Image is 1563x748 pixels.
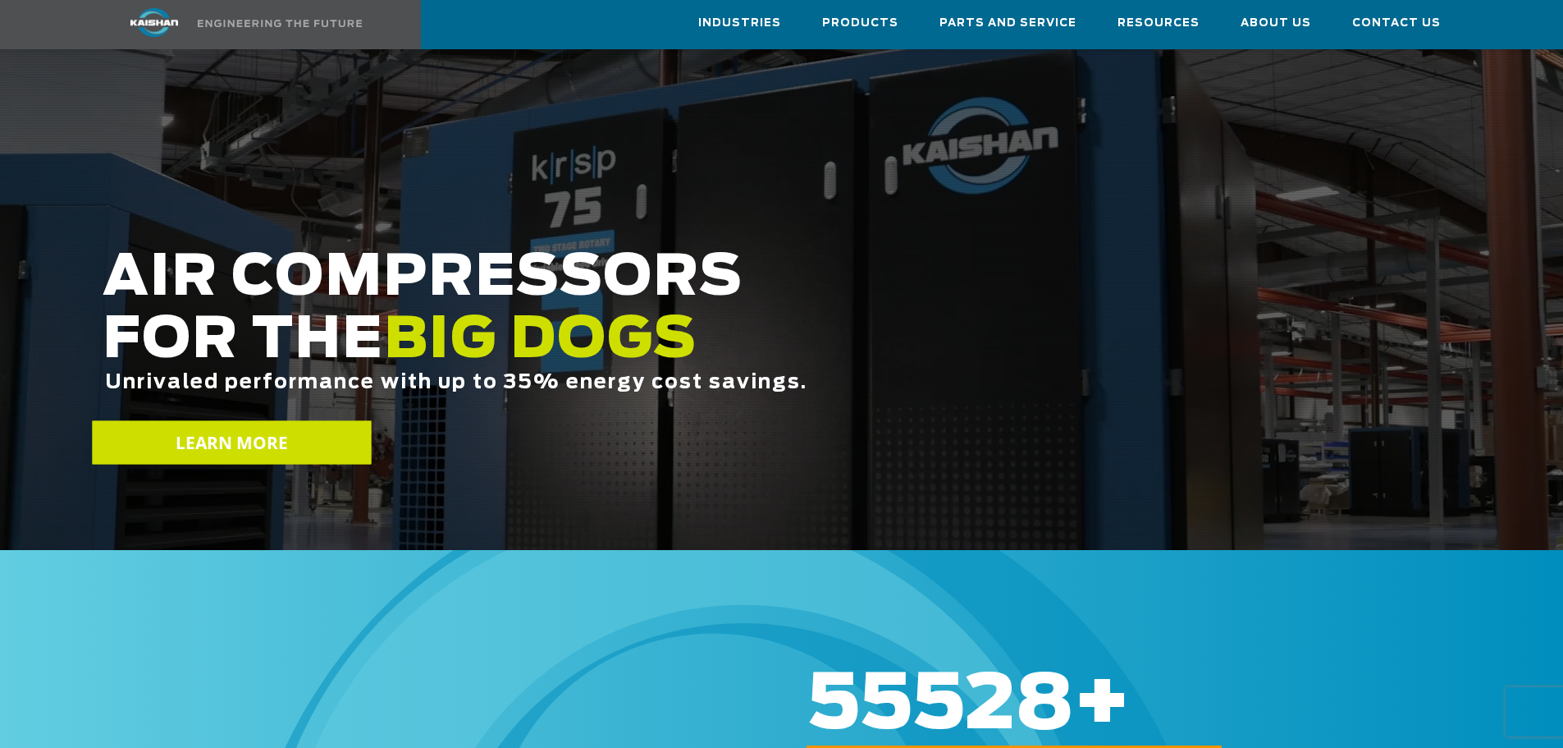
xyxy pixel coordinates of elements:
span: Products [822,14,898,33]
span: About Us [1241,14,1311,33]
span: 55528 [807,668,1073,743]
img: kaishan logo [93,8,216,37]
span: Contact Us [1352,14,1441,33]
span: Unrivaled performance with up to 35% energy cost savings. [105,373,807,392]
a: LEARN MORE [92,421,371,465]
h6: + [807,694,1500,716]
img: Engineering the future [198,20,362,27]
a: Parts and Service [939,1,1076,45]
span: LEARN MORE [175,431,288,455]
span: Industries [698,14,781,33]
span: Resources [1117,14,1200,33]
a: About Us [1241,1,1311,45]
a: Resources [1117,1,1200,45]
h2: AIR COMPRESSORS FOR THE [103,247,1232,445]
a: Contact Us [1352,1,1441,45]
a: Products [822,1,898,45]
span: BIG DOGS [384,313,697,369]
a: Industries [698,1,781,45]
span: Parts and Service [939,14,1076,33]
